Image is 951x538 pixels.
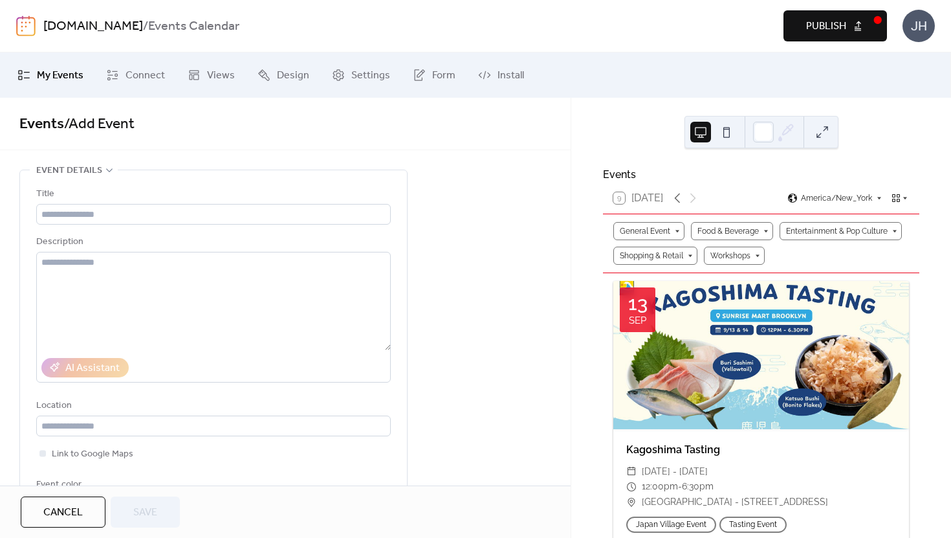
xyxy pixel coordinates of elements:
[613,442,909,458] div: Kagoshima Tasting
[801,194,872,202] span: America/New_York
[37,68,83,84] span: My Events
[628,294,648,313] div: 13
[629,316,646,326] div: Sep
[626,479,637,495] div: ​
[143,14,148,39] b: /
[21,497,105,528] button: Cancel
[207,68,235,84] span: Views
[678,479,682,495] span: -
[468,58,534,93] a: Install
[322,58,400,93] a: Settings
[126,68,165,84] span: Connect
[52,447,133,462] span: Link to Google Maps
[19,110,64,139] a: Events
[682,479,714,495] span: 6:30pm
[36,163,102,179] span: Event details
[178,58,245,93] a: Views
[64,110,135,139] span: / Add Event
[642,479,678,495] span: 12:00pm
[277,68,309,84] span: Design
[43,14,143,39] a: [DOMAIN_NAME]
[36,477,140,493] div: Event color
[36,234,388,250] div: Description
[36,398,388,414] div: Location
[16,16,36,36] img: logo
[642,495,828,510] span: [GEOGRAPHIC_DATA] - [STREET_ADDRESS]
[43,505,83,521] span: Cancel
[248,58,319,93] a: Design
[96,58,175,93] a: Connect
[148,14,239,39] b: Events Calendar
[806,19,846,34] span: Publish
[351,68,390,84] span: Settings
[497,68,524,84] span: Install
[603,167,919,183] div: Events
[36,186,388,202] div: Title
[783,10,887,41] button: Publish
[626,495,637,510] div: ​
[626,464,637,480] div: ​
[642,464,708,480] span: [DATE] - [DATE]
[902,10,935,42] div: JH
[432,68,455,84] span: Form
[403,58,465,93] a: Form
[8,58,93,93] a: My Events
